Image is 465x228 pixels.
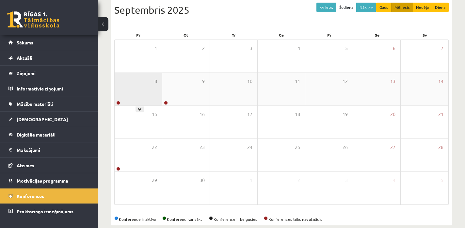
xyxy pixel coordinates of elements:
[247,78,252,85] span: 10
[390,111,395,118] span: 20
[376,3,392,12] button: Gads
[17,116,68,122] span: [DEMOGRAPHIC_DATA]
[8,158,90,173] a: Atzīmes
[390,144,395,151] span: 27
[343,111,348,118] span: 19
[8,112,90,127] a: [DEMOGRAPHIC_DATA]
[250,45,252,52] span: 3
[114,30,162,40] div: Pr
[17,142,90,157] legend: Maksājumi
[114,3,449,17] div: Septembris 2025
[17,55,32,61] span: Aktuāli
[154,45,157,52] span: 1
[8,127,90,142] a: Digitālie materiāli
[438,111,443,118] span: 21
[17,162,34,168] span: Atzīmes
[438,78,443,85] span: 14
[8,81,90,96] a: Informatīvie ziņojumi
[7,11,59,28] a: Rīgas 1. Tālmācības vidusskola
[114,216,449,222] div: Konference ir aktīva Konferenci var sākt Konference ir beigusies Konferences laiks nav atnācis
[210,30,258,40] div: Tr
[8,66,90,81] a: Ziņojumi
[295,111,300,118] span: 18
[200,144,205,151] span: 23
[8,35,90,50] a: Sākums
[345,177,348,184] span: 3
[154,78,157,85] span: 8
[200,177,205,184] span: 30
[343,78,348,85] span: 12
[8,50,90,65] a: Aktuāli
[336,3,357,12] button: Šodiena
[247,144,252,151] span: 24
[152,111,157,118] span: 15
[432,3,449,12] button: Diena
[17,208,73,214] span: Proktoringa izmēģinājums
[247,111,252,118] span: 17
[17,193,44,199] span: Konferences
[17,40,33,45] span: Sākums
[438,144,443,151] span: 28
[152,144,157,151] span: 22
[202,45,205,52] span: 2
[390,78,395,85] span: 13
[297,177,300,184] span: 2
[401,30,449,40] div: Sv
[413,3,432,12] button: Nedēļa
[202,78,205,85] span: 9
[17,101,53,107] span: Mācību materiāli
[316,3,336,12] button: << Iepr.
[17,178,68,184] span: Motivācijas programma
[17,66,90,81] legend: Ziņojumi
[8,142,90,157] a: Maksājumi
[441,177,443,184] span: 5
[258,30,305,40] div: Ce
[8,173,90,188] a: Motivācijas programma
[297,45,300,52] span: 4
[391,3,413,12] button: Mēnesis
[393,177,395,184] span: 4
[200,111,205,118] span: 16
[345,45,348,52] span: 5
[295,144,300,151] span: 25
[353,30,401,40] div: Se
[356,3,376,12] button: Nāk. >>
[441,45,443,52] span: 7
[305,30,353,40] div: Pi
[343,144,348,151] span: 26
[295,78,300,85] span: 11
[152,177,157,184] span: 29
[162,30,210,40] div: Ot
[250,177,252,184] span: 1
[393,45,395,52] span: 6
[8,204,90,219] a: Proktoringa izmēģinājums
[17,132,56,138] span: Digitālie materiāli
[8,188,90,204] a: Konferences
[17,81,90,96] legend: Informatīvie ziņojumi
[8,96,90,111] a: Mācību materiāli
